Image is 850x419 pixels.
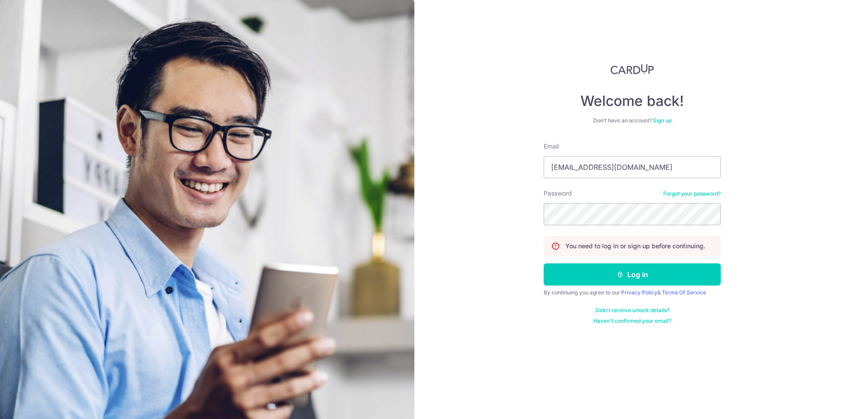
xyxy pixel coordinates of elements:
[663,190,721,197] a: Forgot your password?
[565,242,705,251] p: You need to log in or sign up before continuing.
[544,142,559,151] label: Email
[610,64,654,74] img: CardUp Logo
[544,189,572,198] label: Password
[544,289,721,296] div: By continuing you agree to our &
[595,307,669,314] a: Didn't receive unlock details?
[544,263,721,286] button: Log in
[593,317,671,325] a: Haven't confirmed your email?
[621,289,657,296] a: Privacy Policy
[544,117,721,124] div: Don’t have an account?
[544,156,721,178] input: Enter your Email
[662,289,706,296] a: Terms Of Service
[653,117,672,124] a: Sign up
[544,92,721,110] h4: Welcome back!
